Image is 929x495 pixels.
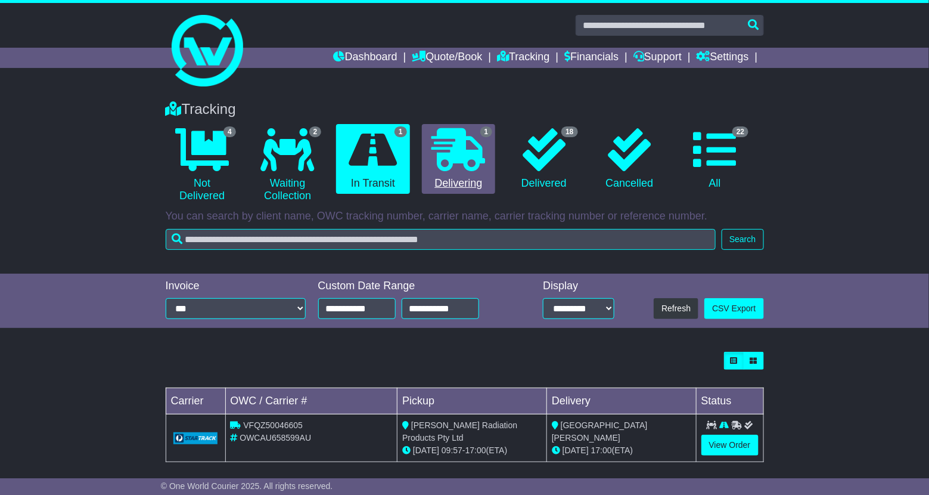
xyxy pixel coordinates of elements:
[633,48,682,68] a: Support
[223,126,236,137] span: 4
[701,435,759,456] a: View Order
[552,420,648,443] span: [GEOGRAPHIC_DATA][PERSON_NAME]
[173,432,218,444] img: GetCarrierServiceLogo
[166,280,306,293] div: Invoice
[402,444,542,457] div: - (ETA)
[402,420,517,443] span: [PERSON_NAME] Radiation Products Pty Ltd
[546,388,696,414] td: Delivery
[161,481,333,491] span: © One World Courier 2025. All rights reserved.
[243,420,303,430] span: VFQZ50046605
[722,229,763,250] button: Search
[563,445,589,455] span: [DATE]
[507,124,580,194] a: 18 Delivered
[593,124,666,194] a: Cancelled
[309,126,322,137] span: 2
[225,388,397,414] td: OWC / Carrier #
[552,444,691,457] div: (ETA)
[334,48,397,68] a: Dashboard
[166,124,239,207] a: 4 Not Delivered
[413,445,439,455] span: [DATE]
[412,48,482,68] a: Quote/Book
[465,445,486,455] span: 17:00
[422,124,495,194] a: 1 Delivering
[732,126,748,137] span: 22
[397,388,547,414] td: Pickup
[697,48,749,68] a: Settings
[704,298,763,319] a: CSV Export
[654,298,698,319] button: Refresh
[480,126,493,137] span: 1
[442,445,462,455] span: 09:57
[160,101,770,118] div: Tracking
[394,126,407,137] span: 1
[240,433,311,443] span: OWCAU658599AU
[696,388,763,414] td: Status
[561,126,577,137] span: 18
[318,280,509,293] div: Custom Date Range
[564,48,619,68] a: Financials
[336,124,409,194] a: 1 In Transit
[497,48,549,68] a: Tracking
[591,445,612,455] span: 17:00
[166,388,225,414] td: Carrier
[678,124,751,194] a: 22 All
[543,280,614,293] div: Display
[251,124,324,207] a: 2 Waiting Collection
[166,210,764,223] p: You can search by client name, OWC tracking number, carrier name, carrier tracking number or refe...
